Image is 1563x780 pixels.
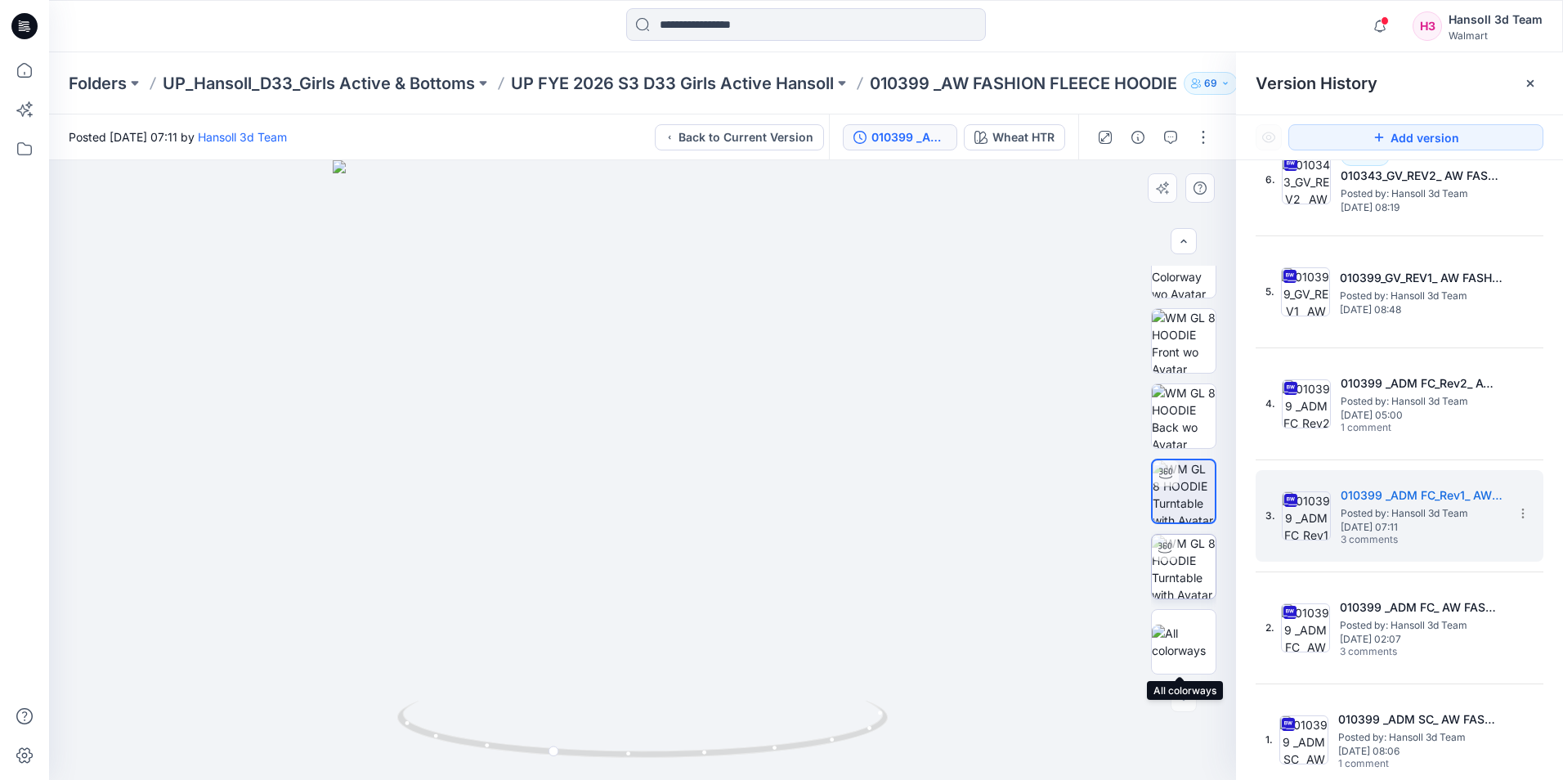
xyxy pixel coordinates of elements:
h5: 010399_GV_REV1_ AW FASHION FLEECE HOODIE [1340,268,1503,288]
img: 010343_GV_REV2_ AW FASHION FLEECE HOODIE [1282,155,1331,204]
span: [DATE] 02:07 [1340,634,1503,645]
button: Wheat HTR [964,124,1065,150]
p: 010399 _AW FASHION FLEECE HOODIE [870,72,1177,95]
p: 69 [1204,74,1217,92]
span: Posted [DATE] 07:11 by [69,128,287,146]
img: WM GL 8 HOODIE Front wo Avatar [1152,309,1216,373]
img: 010399 _ADM FC_Rev1_ AW FASHION FLEECE HOODIE [1282,491,1331,540]
img: WM GL 8 HOODIE Colorway wo Avatar [1152,234,1216,298]
button: Details [1125,124,1151,150]
button: 010399 _ADM FC_Rev1_ AW FASHION FLEECE HOODIE [843,124,957,150]
button: Back to Current Version [655,124,824,150]
span: 6. [1265,173,1275,187]
span: 3 comments [1341,534,1455,547]
div: Wheat HTR [992,128,1055,146]
span: Posted by: Hansoll 3d Team [1341,505,1504,522]
div: Hansoll 3d Team [1449,10,1543,29]
button: Add version [1288,124,1543,150]
div: Walmart [1449,29,1543,42]
h5: 010399 _ADM FC_Rev1_ AW FASHION FLEECE HOODIE [1341,486,1504,505]
a: Hansoll 3d Team [198,130,287,144]
span: 1. [1265,733,1273,747]
h5: 010399 _ADM FC_Rev2_ AW FASHION FLEECE HOODIE [1341,374,1504,393]
span: Posted by: Hansoll 3d Team [1341,393,1504,410]
span: [DATE] 08:48 [1340,304,1503,316]
span: [DATE] 08:06 [1338,746,1502,757]
button: Close [1524,77,1537,90]
span: Posted by: Hansoll 3d Team [1340,288,1503,304]
span: Posted by: Hansoll 3d Team [1341,186,1504,202]
img: All colorways [1152,625,1216,659]
span: 1 comment [1338,758,1453,771]
button: Show Hidden Versions [1256,124,1282,150]
span: 3 comments [1340,646,1454,659]
span: 3. [1265,509,1275,523]
span: 2. [1265,621,1274,635]
img: 010399_GV_REV1_ AW FASHION FLEECE HOODIE [1281,267,1330,316]
img: WM GL 8 HOODIE Turntable with Avatar [1152,535,1216,598]
img: WM GL 8 HOODIE Turntable with Avatar [1153,460,1215,522]
button: 69 [1184,72,1238,95]
a: Folders [69,72,127,95]
a: UP_Hansoll_D33_Girls Active & Bottoms [163,72,475,95]
span: [DATE] 08:19 [1341,202,1504,213]
span: Posted by: Hansoll 3d Team [1338,729,1502,746]
span: 4. [1265,397,1275,411]
img: 010399 _ADM FC_Rev2_ AW FASHION FLEECE HOODIE [1282,379,1331,428]
img: 010399 _ADM SC_ AW FASHION FLEECE HOODIE [1279,715,1328,764]
span: [DATE] 05:00 [1341,410,1504,421]
span: Version History [1256,74,1377,93]
div: 010399 _ADM FC_Rev1_ AW FASHION FLEECE HOODIE [871,128,947,146]
img: 010399 _ADM FC_ AW FASHION FLEECE HOODIE [1281,603,1330,652]
div: H3 [1413,11,1442,41]
span: [DATE] 07:11 [1341,522,1504,533]
img: WM GL 8 HOODIE Back wo Avatar [1152,384,1216,448]
span: 1 comment [1341,422,1455,435]
h5: 010343_GV_REV2_ AW FASHION FLEECE HOODIE [1341,166,1504,186]
h5: 010399 _ADM SC_ AW FASHION FLEECE HOODIE [1338,710,1502,729]
span: 5. [1265,285,1274,299]
a: UP FYE 2026 S3 D33 Girls Active Hansoll [511,72,834,95]
h5: 010399 _ADM FC_ AW FASHION FLEECE HOODIE [1340,598,1503,617]
span: Posted by: Hansoll 3d Team [1340,617,1503,634]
